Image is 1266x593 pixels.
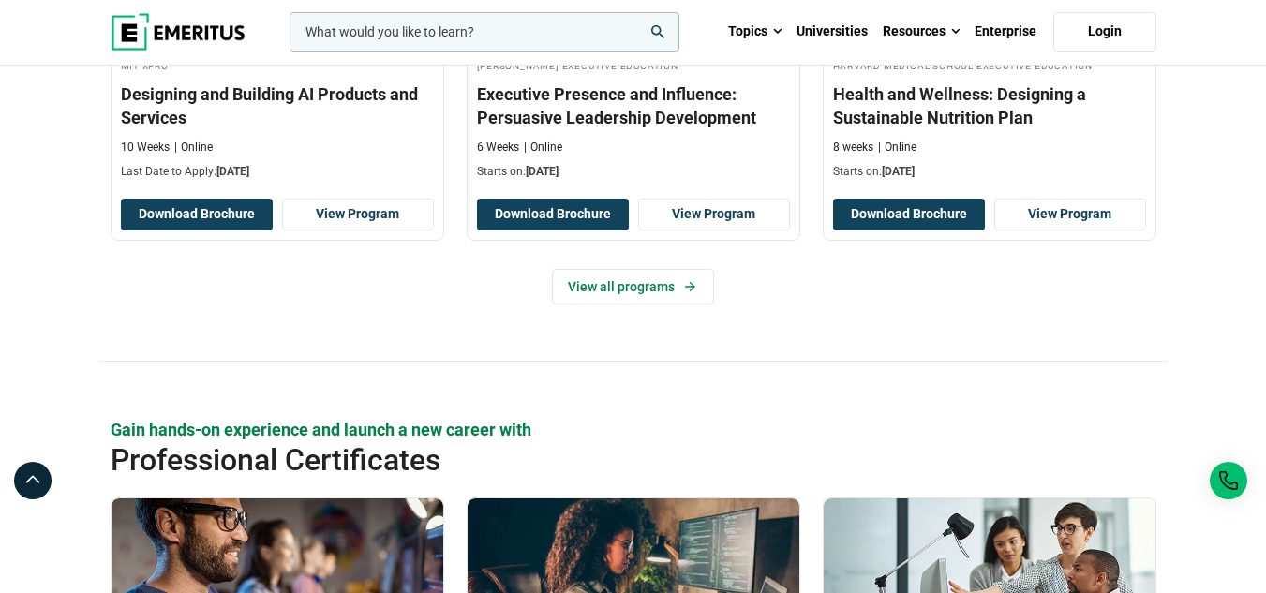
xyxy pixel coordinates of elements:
[524,140,562,156] p: Online
[882,165,915,178] span: [DATE]
[477,57,790,73] h4: [PERSON_NAME] Executive Education
[833,57,1146,73] h4: Harvard Medical School Executive Education
[477,82,790,129] h3: Executive Presence and Influence: Persuasive Leadership Development
[111,441,1051,479] h2: Professional Certificates
[1053,12,1156,52] a: Login
[526,165,559,178] span: [DATE]
[282,199,434,230] a: View Program
[121,199,273,230] button: Download Brochure
[121,82,434,129] h3: Designing and Building AI Products and Services
[552,269,714,304] a: View all programs
[216,165,249,178] span: [DATE]
[121,57,434,73] h4: MIT xPRO
[833,82,1146,129] h3: Health and Wellness: Designing a Sustainable Nutrition Plan
[111,418,1156,441] p: Gain hands-on experience and launch a new career with
[833,164,1146,180] p: Starts on:
[290,12,679,52] input: woocommerce-product-search-field-0
[477,140,519,156] p: 6 Weeks
[174,140,213,156] p: Online
[121,164,434,180] p: Last Date to Apply:
[833,199,985,230] button: Download Brochure
[477,164,790,180] p: Starts on:
[833,140,873,156] p: 8 weeks
[121,140,170,156] p: 10 Weeks
[994,199,1146,230] a: View Program
[878,140,916,156] p: Online
[477,199,629,230] button: Download Brochure
[638,199,790,230] a: View Program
